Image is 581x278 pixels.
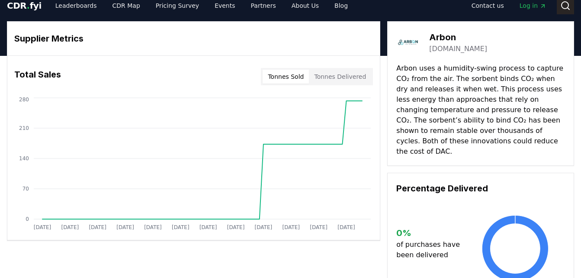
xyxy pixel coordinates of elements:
tspan: 70 [22,186,29,192]
span: Log in [520,1,546,10]
tspan: [DATE] [34,224,51,230]
h3: Total Sales [14,68,61,85]
tspan: [DATE] [310,224,327,230]
button: Tonnes Delivered [309,70,371,84]
tspan: [DATE] [172,224,189,230]
h3: 0 % [396,226,465,239]
tspan: [DATE] [144,224,162,230]
tspan: 280 [19,97,29,103]
button: Tonnes Sold [263,70,309,84]
p: Arbon uses a humidity-swing process to capture CO₂ from the air. The sorbent binds CO₂ when dry a... [396,63,565,157]
tspan: [DATE] [255,224,273,230]
p: of purchases have been delivered [396,239,465,260]
img: Arbon-logo [396,30,421,55]
tspan: 140 [19,155,29,162]
tspan: [DATE] [227,224,245,230]
h3: Percentage Delivered [396,182,565,195]
tspan: [DATE] [282,224,300,230]
tspan: [DATE] [337,224,355,230]
span: CDR fyi [7,0,42,11]
tspan: [DATE] [116,224,134,230]
h3: Supplier Metrics [14,32,373,45]
tspan: [DATE] [199,224,217,230]
a: [DOMAIN_NAME] [429,44,487,54]
tspan: 0 [26,216,29,222]
span: . [27,0,30,11]
h3: Arbon [429,31,487,44]
tspan: 210 [19,125,29,131]
tspan: [DATE] [61,224,79,230]
tspan: [DATE] [89,224,106,230]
